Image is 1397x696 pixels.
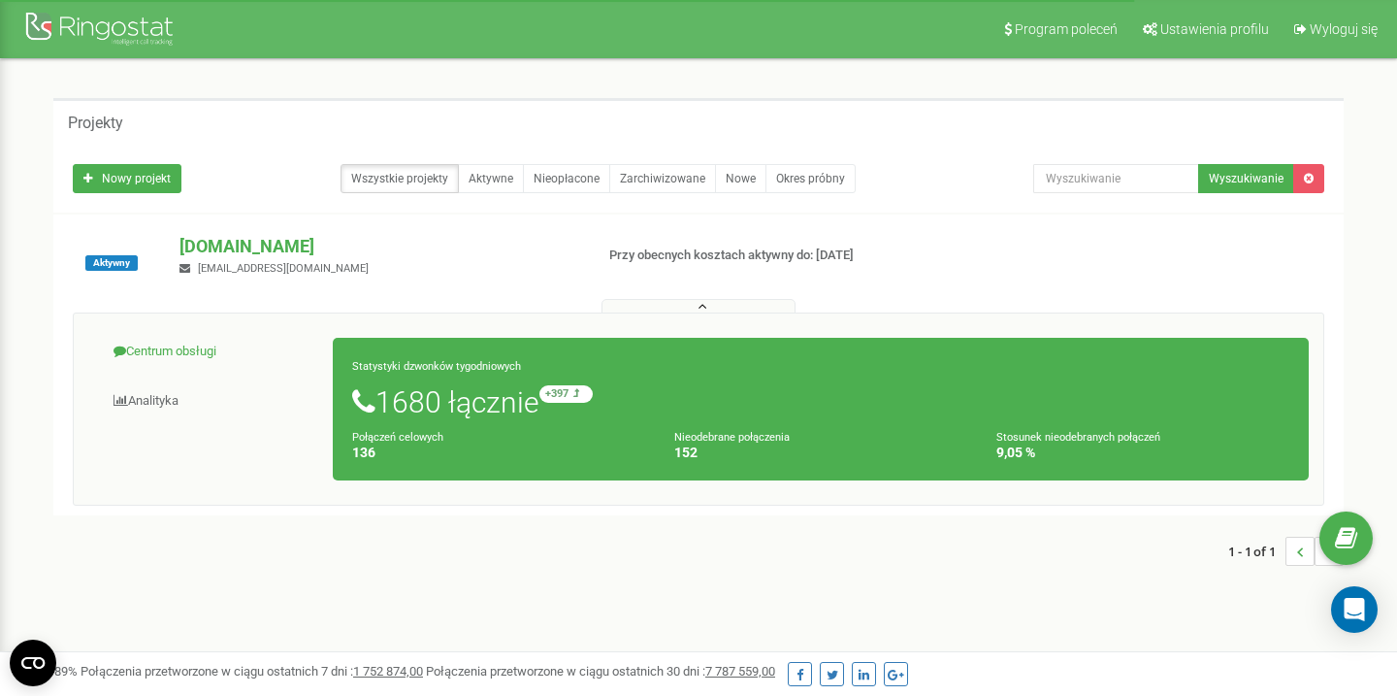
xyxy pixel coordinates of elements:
span: Ustawienia profilu [1160,21,1269,37]
h4: 9,05 % [996,446,1289,460]
h4: 136 [352,446,645,460]
a: Nowy projekt [73,164,181,193]
span: Program poleceń [1015,21,1118,37]
span: [EMAIL_ADDRESS][DOMAIN_NAME] [198,262,369,275]
a: Nowe [715,164,766,193]
small: Nieodebrane połączenia [674,431,790,444]
a: Okres próbny [765,164,856,193]
p: [DOMAIN_NAME] [179,234,577,259]
nav: ... [1228,517,1344,585]
h1: 1680 łącznie [352,385,1289,418]
u: 1 752 874,00 [353,664,423,679]
h5: Projekty [68,115,123,132]
small: Statystyki dzwonków tygodniowych [352,360,521,373]
h4: 152 [674,446,967,460]
small: Stosunek nieodebranych połączeń [996,431,1160,444]
small: +397 [539,385,593,403]
span: Połączenia przetworzone w ciągu ostatnich 30 dni : [426,664,775,679]
span: Aktywny [85,255,138,271]
small: Połączeń celowych [352,431,443,444]
a: Wszystkie projekty [341,164,459,193]
a: Nieopłacone [523,164,610,193]
span: 1 - 1 of 1 [1228,537,1285,566]
span: Wyloguj się [1310,21,1378,37]
span: Połączenia przetworzone w ciągu ostatnich 7 dni : [81,664,423,679]
input: Wyszukiwanie [1033,164,1199,193]
a: Centrum obsługi [88,328,334,376]
div: Open Intercom Messenger [1331,586,1378,633]
p: Przy obecnych kosztach aktywny do: [DATE] [609,247,900,265]
a: Aktywne [458,164,524,193]
button: Wyszukiwanie [1198,164,1294,193]
a: Analityka [88,378,334,425]
button: Open CMP widget [10,640,56,686]
a: Zarchiwizowane [609,164,716,193]
u: 7 787 559,00 [705,664,775,679]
